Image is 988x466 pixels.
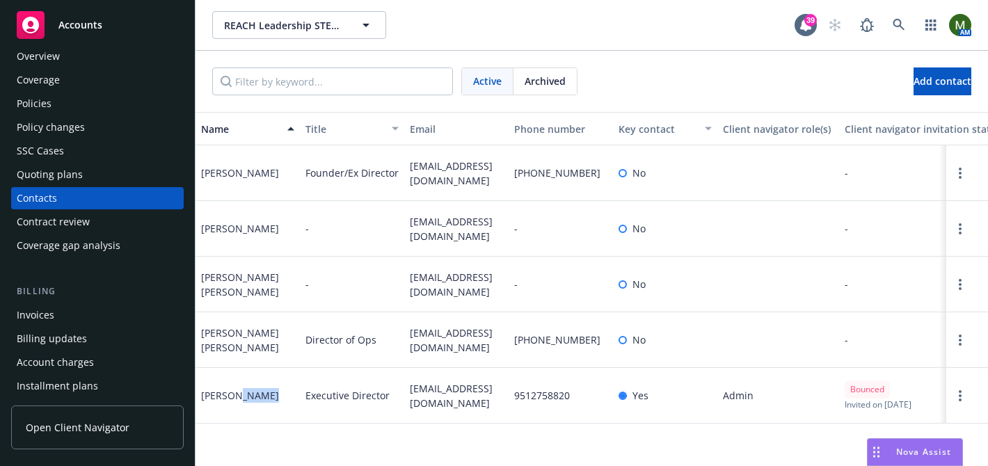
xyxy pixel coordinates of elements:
[845,277,848,291] span: -
[17,351,94,373] div: Account charges
[632,388,648,403] span: Yes
[11,69,184,91] a: Coverage
[300,112,404,145] button: Title
[410,270,503,299] span: [EMAIL_ADDRESS][DOMAIN_NAME]
[525,74,566,88] span: Archived
[952,387,969,404] a: Open options
[723,122,834,136] div: Client navigator role(s)
[11,140,184,162] a: SSC Cases
[896,446,951,458] span: Nova Assist
[914,67,971,95] button: Add contact
[632,221,646,236] span: No
[717,112,839,145] button: Client navigator role(s)
[11,93,184,115] a: Policies
[201,326,294,355] div: [PERSON_NAME] [PERSON_NAME]
[952,332,969,348] a: Open options
[949,14,971,36] img: photo
[11,284,184,298] div: Billing
[305,122,383,136] div: Title
[212,67,453,95] input: Filter by keyword...
[11,211,184,233] a: Contract review
[632,277,646,291] span: No
[845,332,848,347] span: -
[914,74,971,88] span: Add contact
[619,122,696,136] div: Key contact
[17,140,64,162] div: SSC Cases
[850,383,884,396] span: Bounced
[17,116,85,138] div: Policy changes
[201,221,279,236] div: [PERSON_NAME]
[514,388,570,403] span: 9512758820
[11,163,184,186] a: Quoting plans
[17,69,60,91] div: Coverage
[867,438,963,466] button: Nova Assist
[17,211,90,233] div: Contract review
[853,11,881,39] a: Report a Bug
[514,332,600,347] span: [PHONE_NUMBER]
[514,166,600,180] span: [PHONE_NUMBER]
[17,45,60,67] div: Overview
[305,277,309,291] span: -
[917,11,945,39] a: Switch app
[11,45,184,67] a: Overview
[11,187,184,209] a: Contacts
[58,19,102,31] span: Accounts
[845,399,911,410] span: Invited on [DATE]
[410,326,503,355] span: [EMAIL_ADDRESS][DOMAIN_NAME]
[11,116,184,138] a: Policy changes
[410,159,503,188] span: [EMAIL_ADDRESS][DOMAIN_NAME]
[410,381,503,410] span: [EMAIL_ADDRESS][DOMAIN_NAME]
[17,304,54,326] div: Invoices
[632,332,646,347] span: No
[11,375,184,397] a: Installment plans
[305,388,390,403] span: Executive Director
[224,18,344,33] span: REACH Leadership STEAM Academy
[11,6,184,45] a: Accounts
[632,166,646,180] span: No
[305,332,376,347] span: Director of Ops
[212,11,386,39] button: REACH Leadership STEAM Academy
[17,163,83,186] div: Quoting plans
[514,221,518,236] span: -
[17,93,51,115] div: Policies
[11,328,184,350] a: Billing updates
[952,276,969,293] a: Open options
[410,214,503,243] span: [EMAIL_ADDRESS][DOMAIN_NAME]
[17,187,57,209] div: Contacts
[410,122,503,136] div: Email
[11,234,184,257] a: Coverage gap analysis
[723,388,754,403] span: Admin
[804,14,817,26] div: 39
[514,277,518,291] span: -
[201,270,294,299] div: [PERSON_NAME] [PERSON_NAME]
[845,221,848,236] span: -
[845,166,848,180] span: -
[952,165,969,182] a: Open options
[11,351,184,373] a: Account charges
[201,388,279,403] div: [PERSON_NAME]
[17,234,120,257] div: Coverage gap analysis
[305,166,399,180] span: Founder/Ex Director
[868,439,885,465] div: Drag to move
[201,122,279,136] div: Name
[952,220,969,237] a: Open options
[17,375,98,397] div: Installment plans
[11,304,184,326] a: Invoices
[17,328,87,350] div: Billing updates
[821,11,849,39] a: Start snowing
[885,11,913,39] a: Search
[201,166,279,180] div: [PERSON_NAME]
[509,112,613,145] button: Phone number
[305,221,309,236] span: -
[404,112,509,145] button: Email
[473,74,502,88] span: Active
[26,420,129,435] span: Open Client Navigator
[196,112,300,145] button: Name
[613,112,717,145] button: Key contact
[514,122,607,136] div: Phone number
